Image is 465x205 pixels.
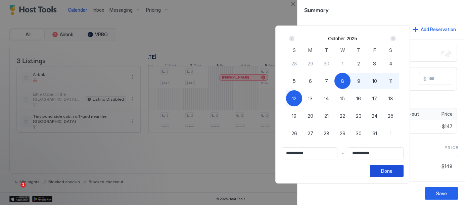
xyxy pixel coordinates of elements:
span: S [389,47,392,54]
span: 18 [388,95,393,102]
span: 23 [356,112,362,119]
span: 27 [308,130,313,137]
button: 30 [351,125,367,141]
span: 7 [325,78,328,85]
span: 24 [372,112,378,119]
span: 10 [372,78,377,85]
span: 26 [291,130,297,137]
span: 15 [340,95,345,102]
span: 13 [308,95,313,102]
button: 15 [334,90,351,106]
button: 29 [334,125,351,141]
button: 27 [302,125,318,141]
button: 5 [286,73,302,89]
button: 11 [383,73,399,89]
button: 30 [318,55,334,71]
button: 1 [383,125,399,141]
button: 22 [334,108,351,124]
span: 22 [340,112,345,119]
span: T [357,47,360,54]
span: 30 [356,130,362,137]
span: 9 [357,78,360,85]
span: M [308,47,312,54]
span: 3 [373,60,376,67]
span: 29 [308,60,313,67]
button: 13 [302,90,318,106]
button: 2025 [346,36,357,41]
span: 12 [292,95,296,102]
button: 28 [286,55,302,71]
span: 19 [292,112,296,119]
span: 1 [342,60,343,67]
button: 19 [286,108,302,124]
span: 28 [324,130,329,137]
span: 14 [324,95,329,102]
button: Prev [288,35,297,43]
span: 1 [20,182,26,188]
iframe: Intercom live chat [7,182,23,198]
input: Input Field [348,148,403,159]
button: 16 [351,90,367,106]
button: 7 [318,73,334,89]
button: 18 [383,90,399,106]
input: Input Field [282,148,337,159]
span: 16 [356,95,361,102]
button: 25 [383,108,399,124]
span: 21 [324,112,329,119]
span: W [340,47,345,54]
button: 14 [318,90,334,106]
button: 2 [351,55,367,71]
button: 12 [286,90,302,106]
span: T [325,47,328,54]
button: Next [388,35,397,43]
button: 26 [286,125,302,141]
button: October [328,36,345,41]
span: 28 [291,60,297,67]
button: 24 [367,108,383,124]
button: 31 [367,125,383,141]
button: 29 [302,55,318,71]
div: Done [381,167,392,174]
span: 11 [389,78,392,85]
button: 20 [302,108,318,124]
span: 6 [309,78,312,85]
button: 28 [318,125,334,141]
button: 8 [334,73,351,89]
button: 6 [302,73,318,89]
span: 2 [357,60,360,67]
button: 17 [367,90,383,106]
button: 1 [334,55,351,71]
span: 20 [308,112,313,119]
span: F [373,47,376,54]
button: 21 [318,108,334,124]
span: 25 [388,112,393,119]
span: 8 [341,78,344,85]
span: 17 [372,95,377,102]
span: 1 [390,130,391,137]
span: 29 [340,130,345,137]
button: 23 [351,108,367,124]
button: 9 [351,73,367,89]
span: S [293,47,296,54]
button: Done [370,165,404,177]
iframe: Intercom notifications message [5,140,139,187]
span: 30 [323,60,329,67]
button: 4 [383,55,399,71]
span: 31 [372,130,377,137]
span: - [341,150,344,156]
span: 4 [389,60,392,67]
button: 3 [367,55,383,71]
span: 5 [293,78,296,85]
button: 10 [367,73,383,89]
